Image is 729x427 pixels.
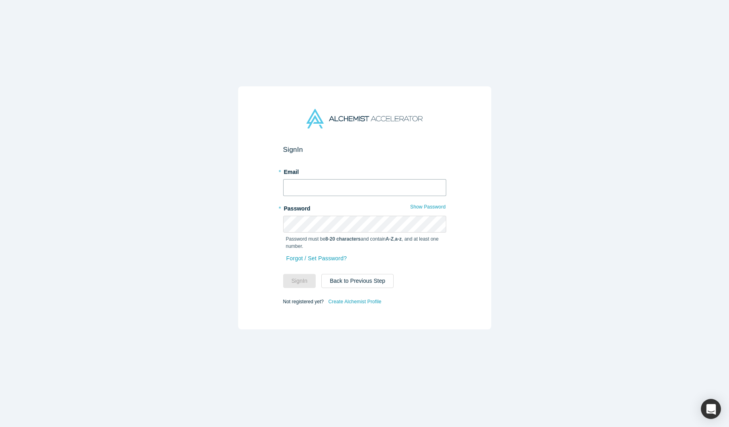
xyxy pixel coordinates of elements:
[283,202,446,213] label: Password
[410,202,446,212] button: Show Password
[283,274,316,288] button: SignIn
[386,236,394,242] strong: A-Z
[283,145,446,154] h2: Sign In
[321,274,394,288] button: Back to Previous Step
[325,236,361,242] strong: 8-20 characters
[306,109,422,129] img: Alchemist Accelerator Logo
[283,299,324,304] span: Not registered yet?
[286,251,347,266] a: Forgot / Set Password?
[395,236,402,242] strong: a-z
[286,235,443,250] p: Password must be and contain , , and at least one number.
[328,296,382,307] a: Create Alchemist Profile
[283,165,446,176] label: Email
